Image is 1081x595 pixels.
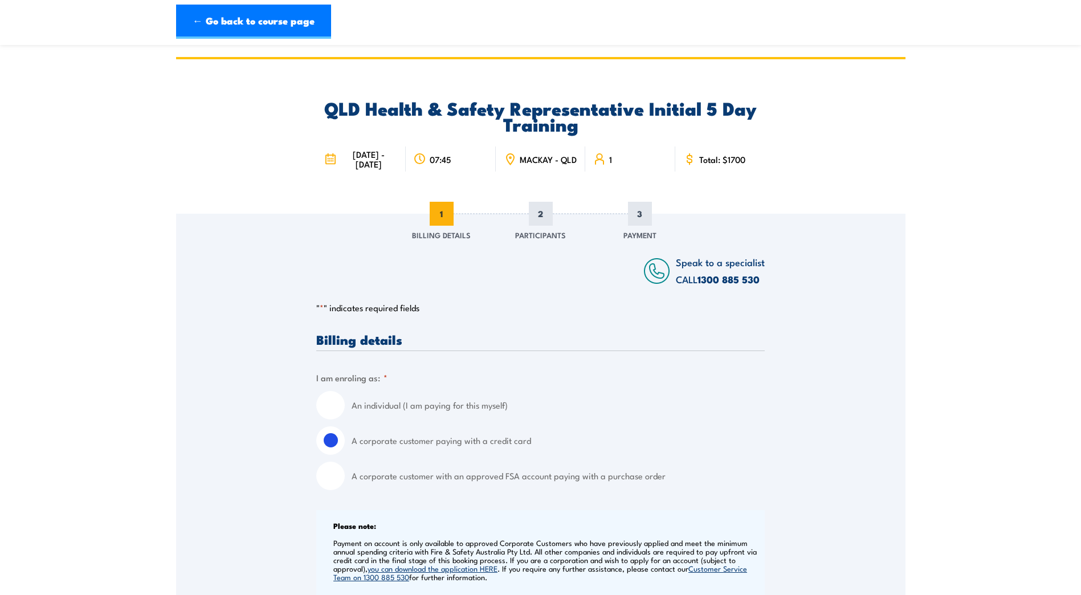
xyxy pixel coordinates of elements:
[628,202,652,226] span: 3
[430,154,451,164] span: 07:45
[176,5,331,39] a: ← Go back to course page
[352,462,765,490] label: A corporate customer with an approved FSA account paying with a purchase order
[333,539,762,581] p: Payment on account is only available to approved Corporate Customers who have previously applied ...
[430,202,454,226] span: 1
[515,229,566,241] span: Participants
[316,333,765,346] h3: Billing details
[412,229,471,241] span: Billing Details
[623,229,656,241] span: Payment
[352,391,765,419] label: An individual (I am paying for this myself)
[520,154,577,164] span: MACKAY - QLD
[340,149,398,169] span: [DATE] - [DATE]
[697,272,760,287] a: 1300 885 530
[333,563,747,582] a: Customer Service Team on 1300 885 530
[368,563,497,573] a: you can download the application HERE
[316,302,765,313] p: " " indicates required fields
[609,154,612,164] span: 1
[316,100,765,132] h2: QLD Health & Safety Representative Initial 5 Day Training
[676,255,765,286] span: Speak to a specialist CALL
[699,154,745,164] span: Total: $1700
[333,520,376,531] b: Please note:
[352,426,765,455] label: A corporate customer paying with a credit card
[316,371,387,384] legend: I am enroling as:
[529,202,553,226] span: 2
